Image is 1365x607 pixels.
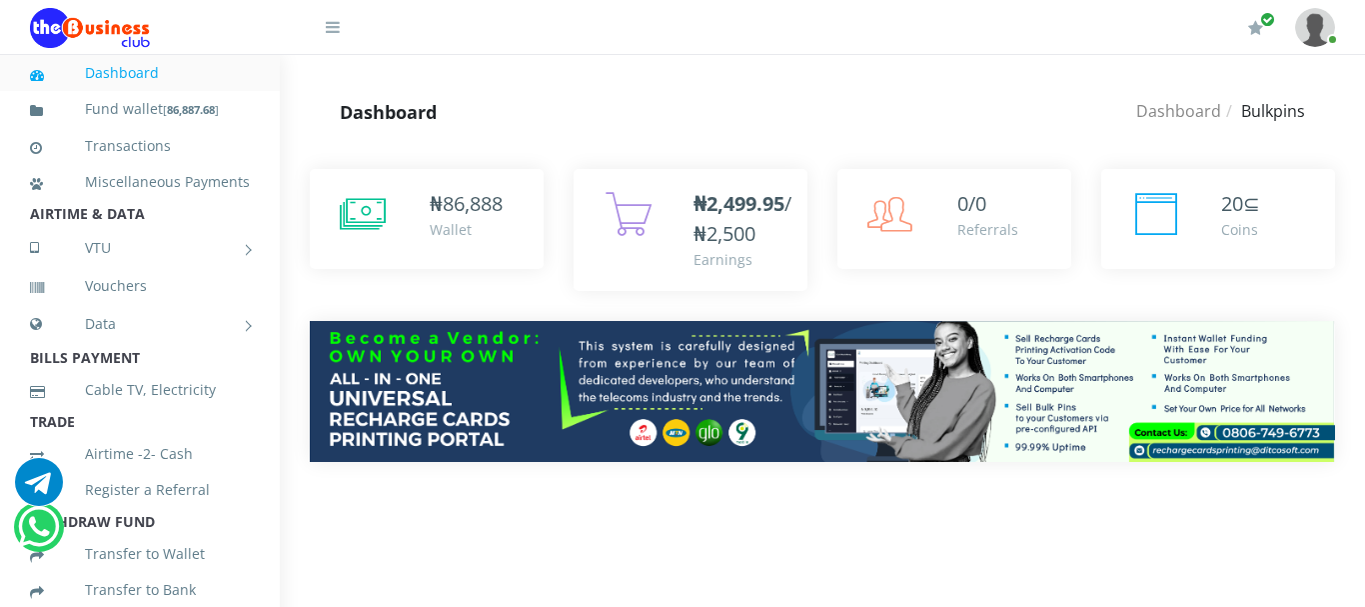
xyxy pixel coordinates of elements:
div: ⊆ [1221,189,1260,219]
span: 86,888 [443,190,503,217]
div: ₦ [430,189,503,219]
a: 0/0 Referrals [837,169,1071,269]
span: 20 [1221,190,1243,217]
li: Bulkpins [1221,99,1305,123]
a: Fund wallet[86,887.68] [30,86,250,133]
span: /₦2,500 [693,190,791,247]
div: Wallet [430,219,503,240]
a: Chat for support [18,518,59,551]
b: ₦2,499.95 [693,190,784,217]
b: 86,887.68 [167,102,215,117]
div: Coins [1221,219,1260,240]
a: Airtime -2- Cash [30,431,250,477]
a: VTU [30,223,250,273]
a: Chat for support [15,473,63,506]
small: [ ] [163,102,219,117]
a: Dashboard [1136,100,1221,122]
a: Transfer to Wallet [30,531,250,577]
a: ₦86,888 Wallet [310,169,544,269]
a: Dashboard [30,50,250,96]
img: User [1295,8,1335,47]
a: Data [30,299,250,349]
span: 0/0 [957,190,986,217]
strong: Dashboard [340,100,437,124]
a: ₦2,499.95/₦2,500 Earnings [574,169,807,291]
a: Transactions [30,123,250,169]
a: Vouchers [30,263,250,309]
i: Renew/Upgrade Subscription [1248,20,1263,36]
img: multitenant_rcp.png [310,321,1335,462]
a: Miscellaneous Payments [30,159,250,205]
div: Referrals [957,219,1018,240]
a: Cable TV, Electricity [30,367,250,413]
span: Renew/Upgrade Subscription [1260,12,1275,27]
div: Earnings [693,249,791,270]
a: Register a Referral [30,467,250,513]
img: Logo [30,8,150,48]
